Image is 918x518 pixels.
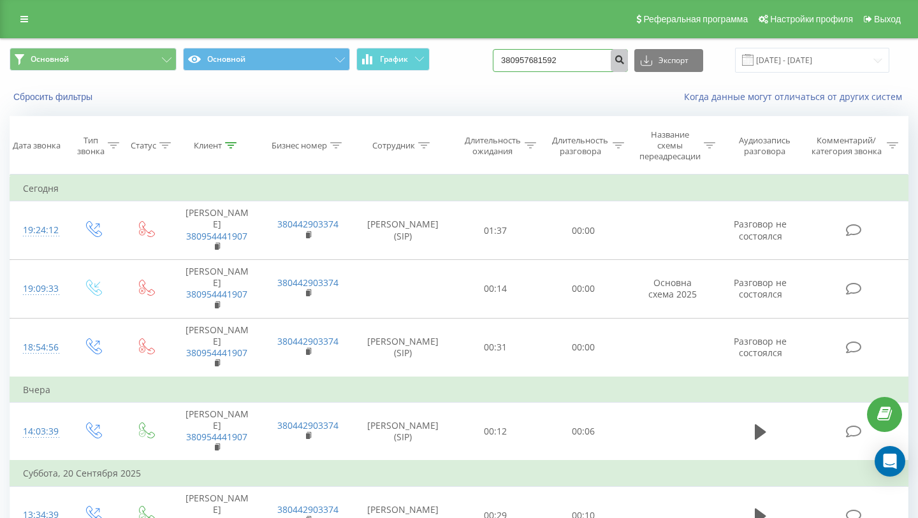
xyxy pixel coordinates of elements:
[186,431,247,443] a: 380954441907
[194,140,222,151] div: Клиент
[31,54,69,64] span: Основной
[493,49,628,72] input: Поиск по номеру
[770,14,853,24] span: Настройки профиля
[643,14,748,24] span: Реферальная программа
[10,461,908,486] td: Суббота, 20 Сентября 2025
[539,402,627,461] td: 00:06
[131,140,156,151] div: Статус
[10,377,908,403] td: Вчера
[539,318,627,377] td: 00:00
[356,48,430,71] button: График
[10,176,908,201] td: Сегодня
[639,129,701,162] div: Название схемы переадресации
[734,277,787,300] span: Разговор не состоялся
[10,48,177,71] button: Основной
[23,335,54,360] div: 18:54:56
[380,55,408,64] span: График
[684,90,908,103] a: Когда данные могут отличаться от других систем
[171,318,263,377] td: [PERSON_NAME]
[171,402,263,461] td: [PERSON_NAME]
[551,135,609,157] div: Длительность разговора
[809,135,884,157] div: Комментарий/категория звонка
[874,14,901,24] span: Выход
[463,135,522,157] div: Длительность ожидания
[77,135,105,157] div: Тип звонка
[452,260,540,319] td: 00:14
[272,140,327,151] div: Бизнес номер
[734,335,787,359] span: Разговор не состоялся
[730,135,799,157] div: Аудиозапись разговора
[354,201,452,260] td: [PERSON_NAME] (SIP)
[354,402,452,461] td: [PERSON_NAME] (SIP)
[452,318,540,377] td: 00:31
[186,230,247,242] a: 380954441907
[277,277,339,289] a: 380442903374
[186,347,247,359] a: 380954441907
[634,49,703,72] button: Экспорт
[627,260,718,319] td: Основна схема 2025
[183,48,350,71] button: Основной
[10,91,99,103] button: Сбросить фильтры
[277,218,339,230] a: 380442903374
[13,140,61,151] div: Дата звонка
[539,260,627,319] td: 00:00
[23,419,54,444] div: 14:03:39
[23,218,54,243] div: 19:24:12
[277,419,339,431] a: 380442903374
[277,335,339,347] a: 380442903374
[171,260,263,319] td: [PERSON_NAME]
[23,277,54,301] div: 19:09:33
[734,218,787,241] span: Разговор не состоялся
[452,402,540,461] td: 00:12
[875,446,905,477] div: Open Intercom Messenger
[354,318,452,377] td: [PERSON_NAME] (SIP)
[277,503,339,515] a: 380442903374
[372,140,415,151] div: Сотрудник
[539,201,627,260] td: 00:00
[452,201,540,260] td: 01:37
[171,201,263,260] td: [PERSON_NAME]
[186,288,247,300] a: 380954441907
